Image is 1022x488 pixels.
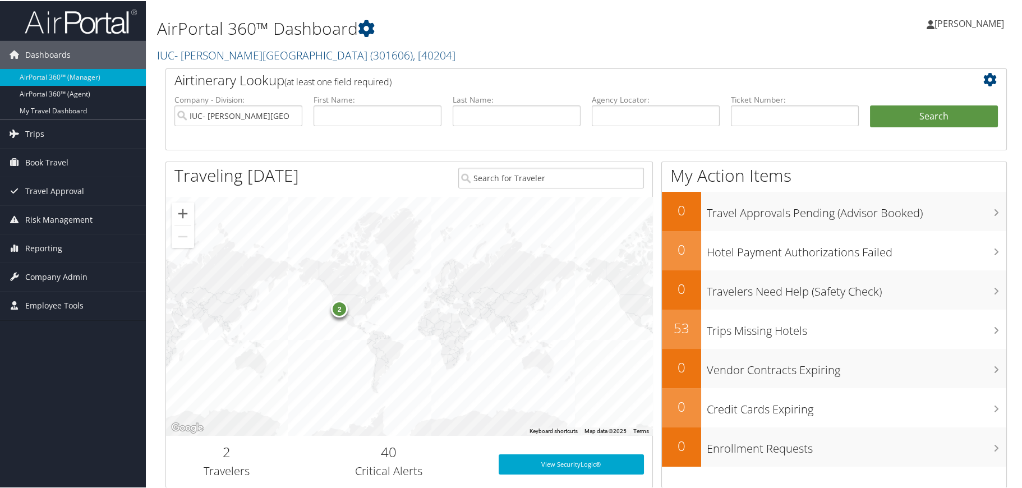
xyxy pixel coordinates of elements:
h2: 40 [296,441,482,461]
h2: Airtinerary Lookup [174,70,928,89]
span: Company Admin [25,262,88,290]
a: 0Enrollment Requests [662,426,1006,466]
button: Zoom out [172,224,194,247]
a: IUC- [PERSON_NAME][GEOGRAPHIC_DATA] [157,47,455,62]
h3: Hotel Payment Authorizations Failed [707,238,1006,259]
span: Reporting [25,233,62,261]
a: 0Hotel Payment Authorizations Failed [662,230,1006,269]
button: Search [870,104,998,127]
a: 0Credit Cards Expiring [662,387,1006,426]
span: (at least one field required) [284,75,392,87]
h2: 0 [662,200,701,219]
h3: Enrollment Requests [707,434,1006,455]
button: Keyboard shortcuts [530,426,578,434]
span: Trips [25,119,44,147]
h2: 0 [662,239,701,258]
a: 0Travel Approvals Pending (Advisor Booked) [662,191,1006,230]
h3: Critical Alerts [296,462,482,478]
span: Risk Management [25,205,93,233]
h3: Vendor Contracts Expiring [707,356,1006,377]
h1: Traveling [DATE] [174,163,299,186]
h2: 0 [662,278,701,297]
img: Google [169,420,206,434]
h1: AirPortal 360™ Dashboard [157,16,729,39]
h3: Trips Missing Hotels [707,316,1006,338]
label: First Name: [314,93,441,104]
label: Last Name: [453,93,581,104]
div: 2 [332,300,348,316]
input: Search for Traveler [458,167,644,187]
label: Company - Division: [174,93,302,104]
h3: Travel Approvals Pending (Advisor Booked) [707,199,1006,220]
h2: 2 [174,441,279,461]
a: 0Vendor Contracts Expiring [662,348,1006,387]
a: Terms (opens in new tab) [633,427,649,433]
span: Dashboards [25,40,71,68]
img: airportal-logo.png [25,7,137,34]
h3: Travelers Need Help (Safety Check) [707,277,1006,298]
h2: 0 [662,435,701,454]
span: Employee Tools [25,291,84,319]
a: Open this area in Google Maps (opens a new window) [169,420,206,434]
span: Book Travel [25,148,68,176]
h3: Travelers [174,462,279,478]
h2: 0 [662,357,701,376]
h2: 53 [662,317,701,337]
h2: 0 [662,396,701,415]
label: Ticket Number: [731,93,859,104]
span: Map data ©2025 [584,427,627,433]
span: [PERSON_NAME] [934,16,1004,29]
h1: My Action Items [662,163,1006,186]
span: ( 301606 ) [370,47,413,62]
a: 53Trips Missing Hotels [662,309,1006,348]
a: [PERSON_NAME] [927,6,1015,39]
button: Zoom in [172,201,194,224]
label: Agency Locator: [592,93,720,104]
span: Travel Approval [25,176,84,204]
a: View SecurityLogic® [499,453,644,473]
a: 0Travelers Need Help (Safety Check) [662,269,1006,309]
h3: Credit Cards Expiring [707,395,1006,416]
span: , [ 40204 ] [413,47,455,62]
